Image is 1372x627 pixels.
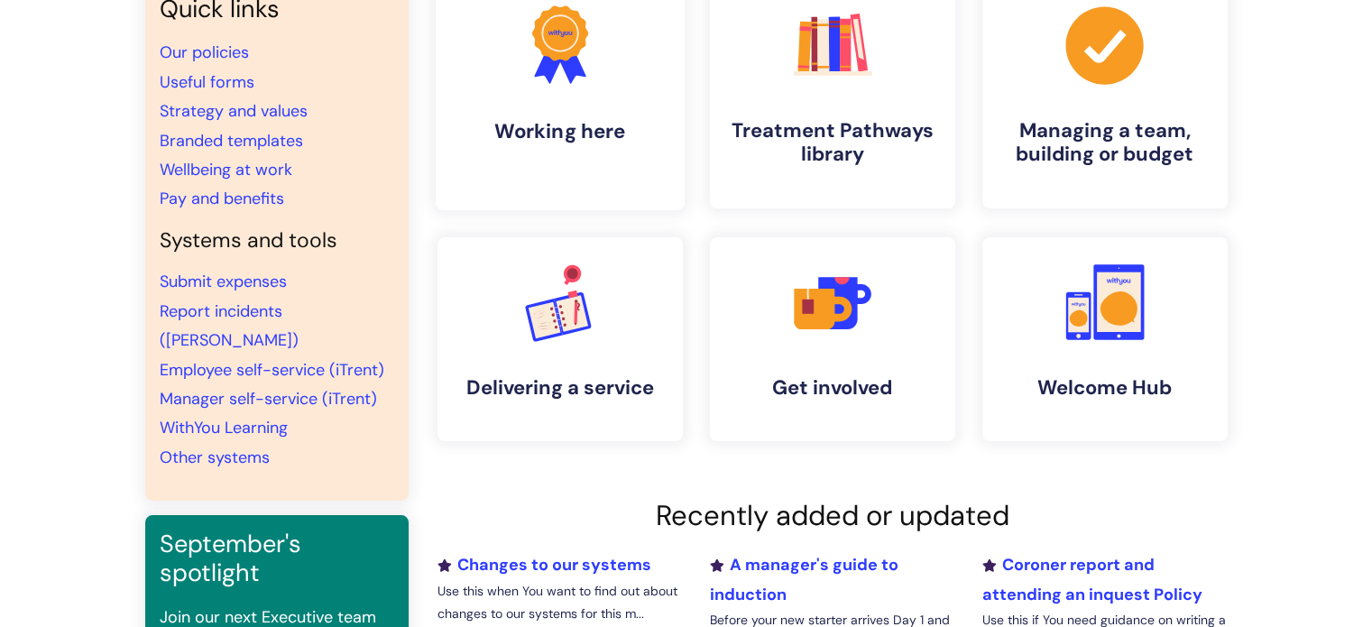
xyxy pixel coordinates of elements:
[160,447,270,468] a: Other systems
[160,100,308,122] a: Strategy and values
[981,554,1202,604] a: Coroner report and attending an inquest Policy
[160,228,394,254] h4: Systems and tools
[724,119,941,167] h4: Treatment Pathways library
[160,159,292,180] a: Wellbeing at work
[160,41,249,63] a: Our policies
[160,417,288,438] a: WithYou Learning
[160,71,254,93] a: Useful forms
[160,271,287,292] a: Submit expenses
[997,376,1213,400] h4: Welcome Hub
[450,119,670,143] h4: Working here
[437,580,683,625] p: Use this when You want to find out about changes to our systems for this m...
[160,530,394,588] h3: September's spotlight
[437,499,1228,532] h2: Recently added or updated
[437,237,683,441] a: Delivering a service
[724,376,941,400] h4: Get involved
[160,130,303,152] a: Branded templates
[160,300,299,351] a: Report incidents ([PERSON_NAME])
[160,359,384,381] a: Employee self-service (iTrent)
[982,237,1228,441] a: Welcome Hub
[437,554,651,576] a: Changes to our systems
[709,554,898,604] a: A manager's guide to induction
[160,388,377,410] a: Manager self-service (iTrent)
[452,376,668,400] h4: Delivering a service
[160,188,284,209] a: Pay and benefits
[997,119,1213,167] h4: Managing a team, building or budget
[710,237,955,441] a: Get involved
